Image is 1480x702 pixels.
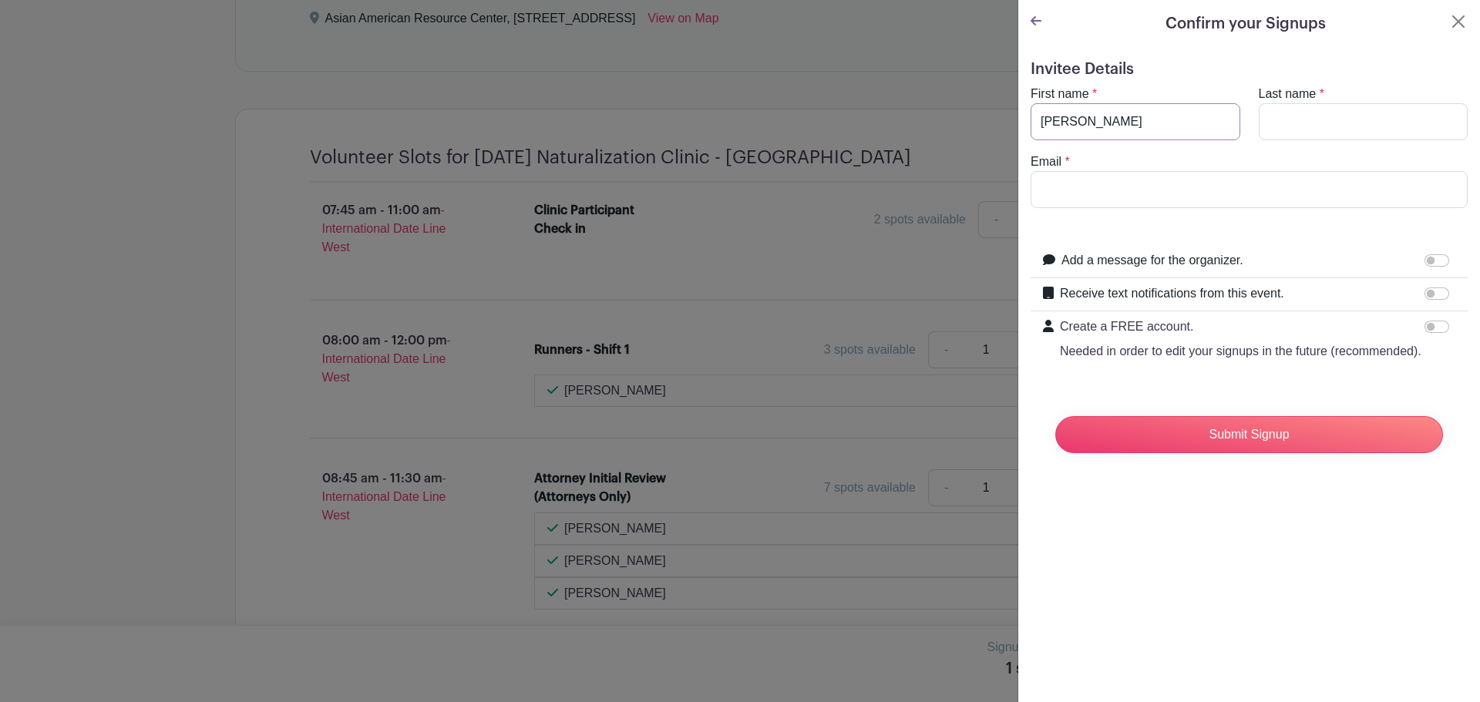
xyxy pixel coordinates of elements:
label: Receive text notifications from this event. [1060,284,1284,303]
h5: Invitee Details [1031,60,1468,79]
label: Last name [1259,85,1317,103]
label: Email [1031,153,1061,171]
button: Close [1449,12,1468,31]
h5: Confirm your Signups [1165,12,1326,35]
label: First name [1031,85,1089,103]
p: Create a FREE account. [1060,317,1421,336]
input: Submit Signup [1055,416,1443,453]
p: Needed in order to edit your signups in the future (recommended). [1060,342,1421,361]
label: Add a message for the organizer. [1061,251,1243,270]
